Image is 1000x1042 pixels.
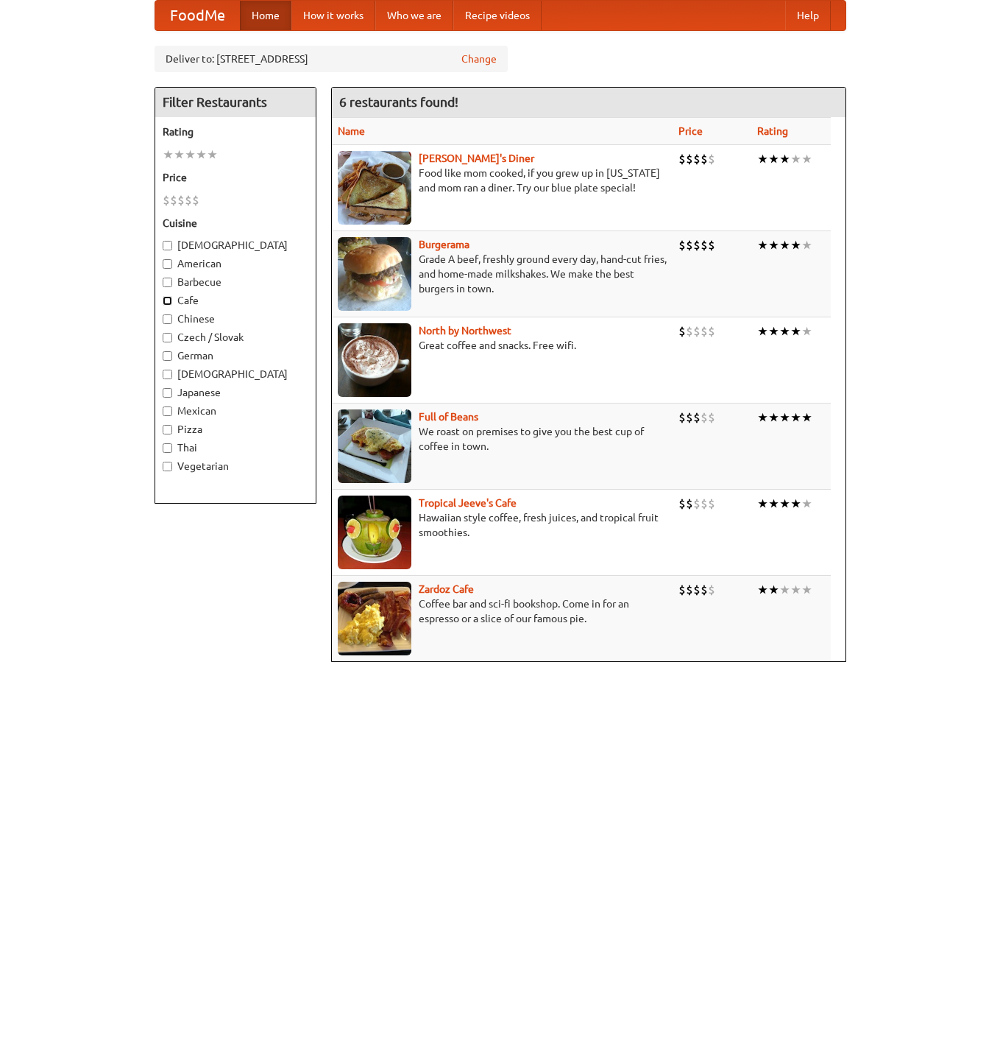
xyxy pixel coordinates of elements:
[163,314,172,324] input: Chinese
[163,124,308,139] h5: Rating
[801,323,812,339] li: ★
[708,582,715,598] li: $
[768,323,779,339] li: ★
[155,46,508,72] div: Deliver to: [STREET_ADDRESS]
[701,409,708,426] li: $
[338,237,411,311] img: burgerama.jpg
[338,596,667,626] p: Coffee bar and sci-fi bookshop. Come in for an espresso or a slice of our famous pie.
[693,237,701,253] li: $
[419,325,511,337] a: North by Northwest
[701,237,708,253] li: $
[790,323,801,339] li: ★
[419,239,469,250] a: Burgerama
[338,166,667,195] p: Food like mom cooked, if you grew up in [US_STATE] and mom ran a diner. Try our blue plate special!
[790,582,801,598] li: ★
[708,409,715,426] li: $
[207,147,218,163] li: ★
[338,582,411,655] img: zardoz.jpg
[779,582,790,598] li: ★
[163,351,172,361] input: German
[163,275,308,289] label: Barbecue
[174,147,185,163] li: ★
[779,151,790,167] li: ★
[678,496,686,512] li: $
[338,496,411,569] img: jeeves.jpg
[163,425,172,434] input: Pizza
[177,192,185,208] li: $
[338,252,667,296] p: Grade A beef, freshly ground every day, hand-cut fries, and home-made milkshakes. We make the bes...
[163,147,174,163] li: ★
[768,582,779,598] li: ★
[419,497,517,509] b: Tropical Jeeve's Cafe
[192,192,199,208] li: $
[163,256,308,271] label: American
[701,323,708,339] li: $
[163,296,172,306] input: Cafe
[163,440,308,455] label: Thai
[686,323,693,339] li: $
[339,95,458,109] ng-pluralize: 6 restaurants found!
[686,409,693,426] li: $
[163,259,172,269] input: American
[701,496,708,512] li: $
[678,237,686,253] li: $
[801,582,812,598] li: ★
[163,348,308,363] label: German
[155,1,240,30] a: FoodMe
[163,311,308,326] label: Chinese
[801,151,812,167] li: ★
[375,1,453,30] a: Who we are
[419,411,478,423] a: Full of Beans
[701,151,708,167] li: $
[163,388,172,398] input: Japanese
[453,1,542,30] a: Recipe videos
[779,496,790,512] li: ★
[779,323,790,339] li: ★
[419,152,534,164] a: [PERSON_NAME]'s Diner
[291,1,375,30] a: How it works
[757,323,768,339] li: ★
[163,367,308,381] label: [DEMOGRAPHIC_DATA]
[419,583,474,595] a: Zardoz Cafe
[708,237,715,253] li: $
[678,323,686,339] li: $
[708,151,715,167] li: $
[461,52,497,66] a: Change
[708,323,715,339] li: $
[678,151,686,167] li: $
[768,237,779,253] li: ★
[757,496,768,512] li: ★
[801,496,812,512] li: ★
[757,151,768,167] li: ★
[757,409,768,426] li: ★
[779,409,790,426] li: ★
[693,409,701,426] li: $
[163,238,308,253] label: [DEMOGRAPHIC_DATA]
[686,151,693,167] li: $
[790,496,801,512] li: ★
[686,237,693,253] li: $
[163,385,308,400] label: Japanese
[768,496,779,512] li: ★
[338,151,411,225] img: sallys.jpg
[801,409,812,426] li: ★
[163,170,308,185] h5: Price
[338,125,365,137] a: Name
[163,192,170,208] li: $
[196,147,207,163] li: ★
[185,147,196,163] li: ★
[163,216,308,230] h5: Cuisine
[163,330,308,345] label: Czech / Slovak
[678,409,686,426] li: $
[163,462,172,471] input: Vegetarian
[163,278,172,287] input: Barbecue
[163,459,308,474] label: Vegetarian
[155,88,316,117] h4: Filter Restaurants
[790,409,801,426] li: ★
[163,293,308,308] label: Cafe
